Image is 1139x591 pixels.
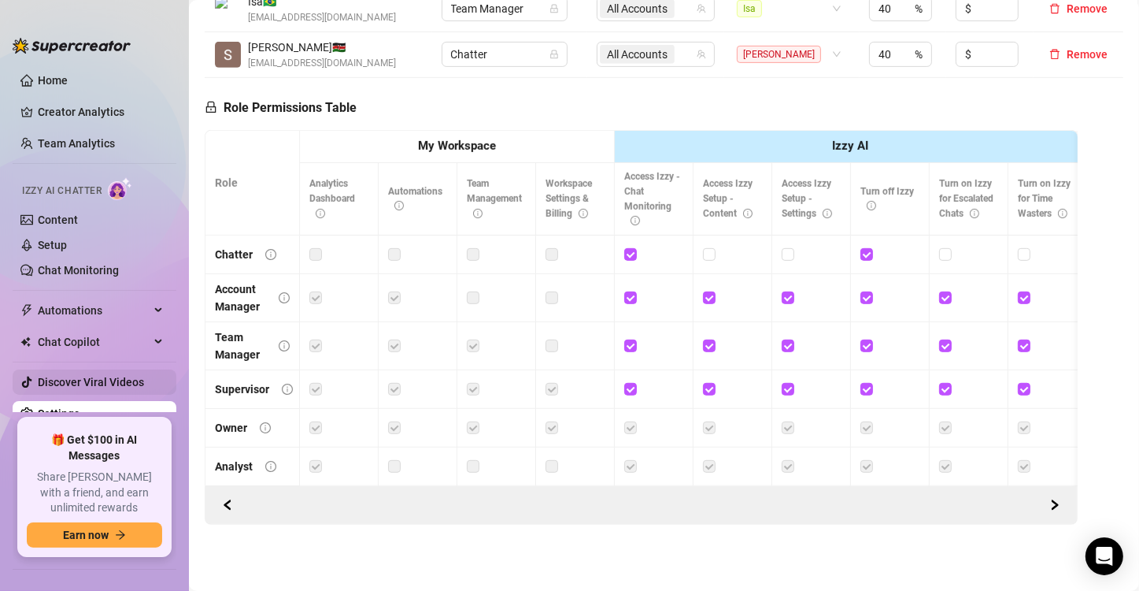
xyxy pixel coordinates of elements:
[38,298,150,323] span: Automations
[631,216,640,225] span: info-circle
[27,522,162,548] button: Earn nowarrow-right
[215,42,241,68] img: Sheila Ngigi
[624,171,680,227] span: Access Izzy - Chat Monitoring
[38,264,119,277] a: Chat Monitoring
[939,178,993,219] span: Turn on Izzy for Escalated Chats
[215,492,240,518] button: Scroll Forward
[279,292,290,303] span: info-circle
[451,43,558,66] span: Chatter
[27,433,162,463] span: 🎁 Get $100 in AI Messages
[1043,45,1114,64] button: Remove
[260,422,271,433] span: info-circle
[248,56,396,71] span: [EMAIL_ADDRESS][DOMAIN_NAME]
[579,209,588,218] span: info-circle
[473,209,483,218] span: info-circle
[418,139,496,153] strong: My Workspace
[1085,537,1123,575] div: Open Intercom Messenger
[205,101,217,113] span: lock
[860,186,914,212] span: Turn off Izzy
[1049,49,1060,60] span: delete
[867,201,876,210] span: info-circle
[38,74,68,87] a: Home
[697,50,706,59] span: team
[549,50,559,59] span: lock
[265,461,276,472] span: info-circle
[20,336,31,348] img: Chat Copilot
[215,381,269,398] div: Supervisor
[833,139,869,153] strong: Izzy AI
[1049,3,1060,14] span: delete
[248,39,396,56] span: [PERSON_NAME] 🇰🇪
[1049,500,1060,511] span: right
[215,458,253,475] div: Analyst
[38,137,115,150] a: Team Analytics
[782,178,832,219] span: Access Izzy Setup - Settings
[38,329,150,355] span: Chat Copilot
[1067,48,1108,61] span: Remove
[1058,209,1067,218] span: info-circle
[38,376,144,388] a: Discover Viral Videos
[1067,2,1108,15] span: Remove
[316,209,325,218] span: info-circle
[697,4,706,13] span: team
[215,419,247,437] div: Owner
[600,45,675,64] span: All Accounts
[607,46,667,63] span: All Accounts
[737,46,821,63] span: [PERSON_NAME]
[38,214,78,226] a: Content
[309,178,355,219] span: Analytics Dashboard
[467,178,522,219] span: Team Management
[108,177,132,200] img: AI Chatter
[970,209,979,218] span: info-circle
[545,178,592,219] span: Workspace Settings & Billing
[63,529,109,541] span: Earn now
[27,470,162,516] span: Share [PERSON_NAME] with a friend, and earn unlimited rewards
[248,10,396,25] span: [EMAIL_ADDRESS][DOMAIN_NAME]
[282,384,293,395] span: info-circle
[743,209,753,218] span: info-circle
[22,184,102,199] span: Izzy AI Chatter
[703,178,753,219] span: Access Izzy Setup - Content
[265,249,276,260] span: info-circle
[38,239,67,251] a: Setup
[1018,178,1071,219] span: Turn on Izzy for Time Wasters
[823,209,832,218] span: info-circle
[388,186,442,212] span: Automations
[394,201,404,210] span: info-circle
[38,407,80,420] a: Settings
[38,99,164,125] a: Creator Analytics
[1042,492,1067,518] button: Scroll Backward
[215,281,266,315] div: Account Manager
[20,304,33,317] span: thunderbolt
[215,246,253,263] div: Chatter
[549,4,559,13] span: lock
[205,131,300,236] th: Role
[279,340,290,351] span: info-circle
[13,38,131,54] img: logo-BBDzfeDw.svg
[115,530,126,541] span: arrow-right
[215,329,266,363] div: Team Manager
[205,98,357,117] h5: Role Permissions Table
[222,500,233,511] span: left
